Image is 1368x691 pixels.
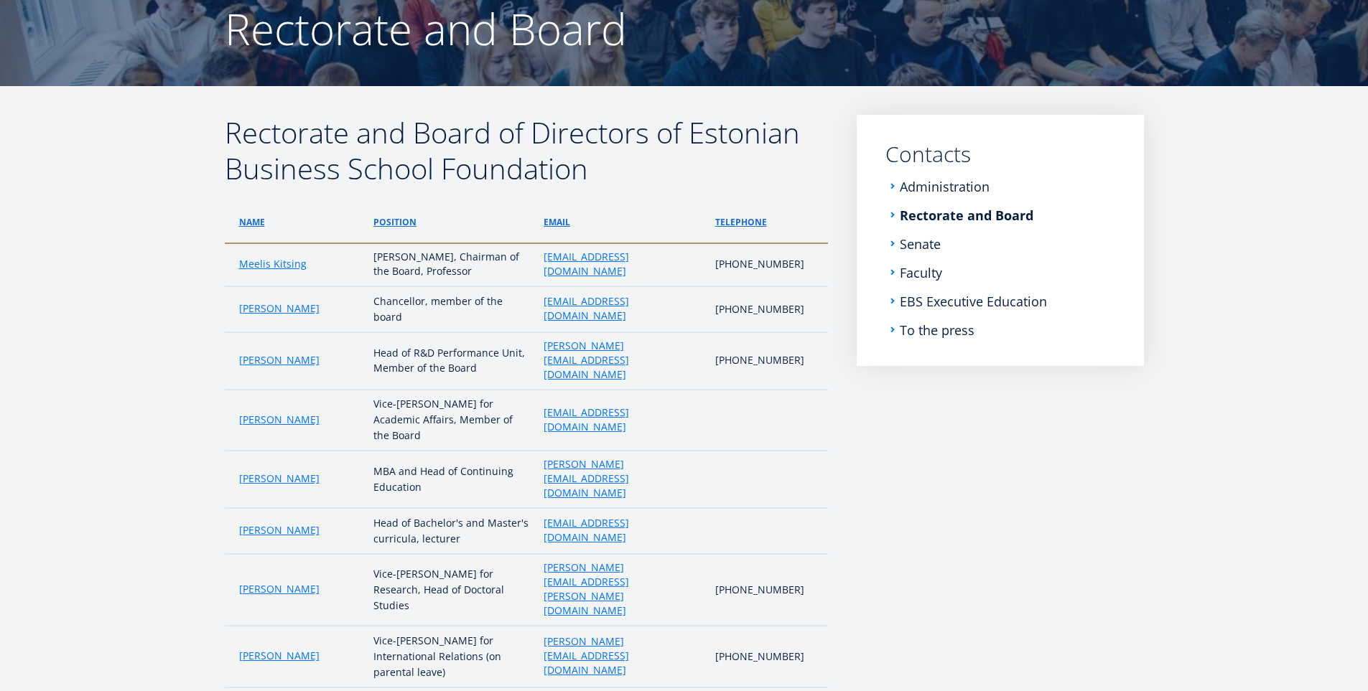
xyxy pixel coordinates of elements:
[239,413,320,426] font: [PERSON_NAME]
[239,216,265,228] font: Name
[900,235,941,253] font: Senate
[239,582,320,596] a: [PERSON_NAME]
[900,237,941,251] a: Senate
[239,471,320,486] a: [PERSON_NAME]
[900,207,1033,224] font: Rectorate and Board
[239,301,320,315] font: [PERSON_NAME]
[715,583,804,596] font: [PHONE_NUMBER]
[239,353,320,367] a: [PERSON_NAME]
[715,215,767,230] a: telephone
[373,216,417,228] font: position
[544,405,700,434] a: [EMAIL_ADDRESS][DOMAIN_NAME]
[544,215,570,230] a: email
[900,265,942,280] a: Faculty
[239,471,320,485] font: [PERSON_NAME]
[715,216,767,228] font: telephone
[544,516,700,545] a: [EMAIL_ADDRESS][DOMAIN_NAME]
[900,179,990,194] a: Administration
[544,250,700,278] a: [EMAIL_ADDRESS][DOMAIN_NAME]
[239,301,320,316] a: [PERSON_NAME]
[900,293,1047,310] font: EBS Executive Education
[239,523,320,537] a: [PERSON_NAME]
[715,257,804,271] font: [PHONE_NUMBER]
[373,294,503,324] font: Chancellor, member of the board
[544,634,700,677] a: [PERSON_NAME][EMAIL_ADDRESS][DOMAIN_NAME]
[900,294,1047,309] a: EBS Executive Education
[373,215,417,230] a: position
[544,516,629,544] font: [EMAIL_ADDRESS][DOMAIN_NAME]
[900,178,990,195] font: Administration
[544,405,629,433] font: [EMAIL_ADDRESS][DOMAIN_NAME]
[239,523,320,537] font: [PERSON_NAME]
[239,257,307,271] a: Meelis Kitsing
[544,294,629,322] font: [EMAIL_ADDRESS][DOMAIN_NAME]
[715,649,804,663] font: [PHONE_NUMBER]
[544,294,700,323] a: [EMAIL_ADDRESS][DOMAIN_NAME]
[225,113,800,188] font: Rectorate and Board of Directors of Estonian Business School Foundation
[715,302,804,316] font: [PHONE_NUMBER]
[239,649,320,663] a: [PERSON_NAME]
[239,353,320,367] font: [PERSON_NAME]
[885,139,971,169] font: Contacts
[715,354,804,367] font: [PHONE_NUMBER]
[239,582,320,596] font: [PERSON_NAME]
[900,323,974,337] a: To the press
[373,516,529,545] font: Head of Bachelor's and Master's curricula, lecturer
[544,634,629,677] font: [PERSON_NAME][EMAIL_ADDRESS][DOMAIN_NAME]
[544,216,570,228] font: email
[373,398,513,443] font: Vice-[PERSON_NAME] for Academic Affairs, Member of the Board
[544,457,700,500] a: [PERSON_NAME][EMAIL_ADDRESS][DOMAIN_NAME]
[885,144,1115,165] a: Contacts
[373,250,519,278] font: [PERSON_NAME], Chairman of the Board, Professor
[544,560,700,618] a: [PERSON_NAME][EMAIL_ADDRESS][PERSON_NAME][DOMAIN_NAME]
[900,321,974,339] font: To the press
[544,339,700,382] a: [PERSON_NAME][EMAIL_ADDRESS][DOMAIN_NAME]
[544,457,629,499] font: [PERSON_NAME][EMAIL_ADDRESS][DOMAIN_NAME]
[239,215,265,230] a: Name
[544,560,629,617] font: [PERSON_NAME][EMAIL_ADDRESS][PERSON_NAME][DOMAIN_NAME]
[373,346,525,375] font: Head of R&D Performance Unit, Member of the Board
[239,413,320,427] a: [PERSON_NAME]
[900,208,1033,222] a: Rectorate and Board
[373,634,501,679] font: Vice-[PERSON_NAME] for International Relations (on parental leave)
[373,567,504,612] font: Vice-[PERSON_NAME] for Research, Head of Doctoral Studies
[544,250,629,278] font: [EMAIL_ADDRESS][DOMAIN_NAME]
[900,264,942,281] font: Faculty
[544,339,629,381] font: [PERSON_NAME][EMAIL_ADDRESS][DOMAIN_NAME]
[373,464,513,494] font: MBA and Head of Continuing Education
